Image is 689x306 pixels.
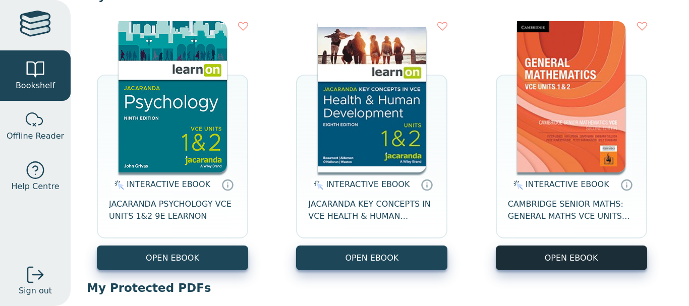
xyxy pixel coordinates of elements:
img: db0c0c84-88f5-4982-b677-c50e1668d4a0.jpg [318,21,426,172]
span: JACARANDA KEY CONCEPTS IN VCE HEALTH & HUMAN DEVELOPMENT UNITS 1&2 LEARNON EBOOK 8E [308,198,435,222]
a: Interactive eBooks are accessed online via the publisher’s portal. They contain interactive resou... [421,178,433,191]
span: JACARANDA PSYCHOLOGY VCE UNITS 1&2 9E LEARNON [109,198,236,222]
span: INTERACTIVE EBOOK [526,179,609,189]
p: My Protected PDFs [87,280,673,295]
span: Offline Reader [7,130,64,142]
img: interactive.svg [311,179,323,191]
button: OPEN EBOOK [296,246,447,270]
span: Help Centre [11,180,59,193]
span: INTERACTIVE EBOOK [127,179,210,189]
img: interactive.svg [510,179,523,191]
span: Sign out [19,285,52,297]
img: 5dbb8fc4-eac2-4bdb-8cd5-a7394438c953.jpg [119,21,227,172]
img: interactive.svg [111,179,124,191]
button: OPEN EBOOK [496,246,647,270]
img: 98e9f931-67be-40f3-b733-112c3181ee3a.jpg [517,21,625,172]
span: CAMBRIDGE SENIOR MATHS: GENERAL MATHS VCE UNITS 1&2 EBOOK 2E [508,198,635,222]
a: Interactive eBooks are accessed online via the publisher’s portal. They contain interactive resou... [620,178,633,191]
button: OPEN EBOOK [97,246,248,270]
a: Interactive eBooks are accessed online via the publisher’s portal. They contain interactive resou... [221,178,234,191]
span: INTERACTIVE EBOOK [326,179,410,189]
span: Bookshelf [16,80,55,92]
